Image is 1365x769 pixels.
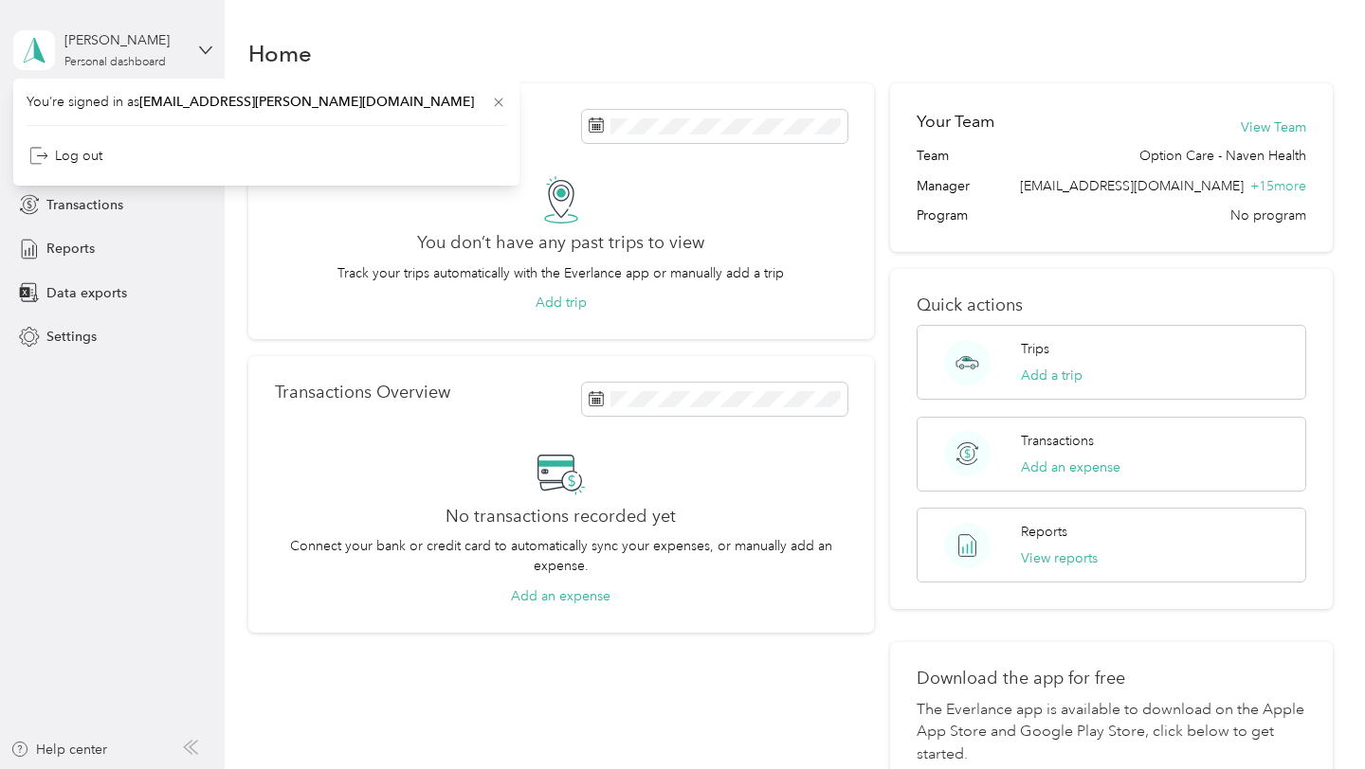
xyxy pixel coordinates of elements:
[1241,117,1306,137] button: View Team
[917,110,994,134] h2: Your Team
[337,263,784,283] p: Track your trips automatically with the Everlance app or manually add a trip
[1021,431,1094,451] p: Transactions
[46,283,127,303] span: Data exports
[1021,457,1120,477] button: Add an expense
[64,57,166,68] div: Personal dashboard
[248,44,312,63] h1: Home
[139,94,474,110] span: [EMAIL_ADDRESS][PERSON_NAME][DOMAIN_NAME]
[64,30,183,50] div: [PERSON_NAME]
[10,740,107,760] button: Help center
[536,293,587,313] button: Add trip
[1021,339,1049,359] p: Trips
[917,146,949,166] span: Team
[275,383,450,402] p: Transactions Overview
[1250,178,1306,194] span: + 15 more
[27,92,506,112] span: You’re signed in as
[1021,548,1098,568] button: View reports
[917,295,1305,315] p: Quick actions
[275,536,847,576] p: Connect your bank or credit card to automatically sync your expenses, or manually add an expense.
[1020,178,1244,194] span: [EMAIL_ADDRESS][DOMAIN_NAME]
[917,669,1305,689] p: Download the app for free
[46,327,97,347] span: Settings
[511,586,610,606] button: Add an expense
[917,206,968,225] span: Program
[1259,663,1365,769] iframe: Everlance-gr Chat Button Frame
[1139,146,1306,166] span: Option Care - Naven Health
[46,195,123,215] span: Transactions
[29,146,102,166] div: Log out
[917,176,970,196] span: Manager
[917,699,1305,767] p: The Everlance app is available to download on the Apple App Store and Google Play Store, click be...
[1021,366,1083,385] button: Add a trip
[1021,522,1067,542] p: Reports
[1230,206,1306,225] span: No program
[417,233,704,253] h2: You don’t have any past trips to view
[446,507,676,527] h2: No transactions recorded yet
[46,239,95,259] span: Reports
